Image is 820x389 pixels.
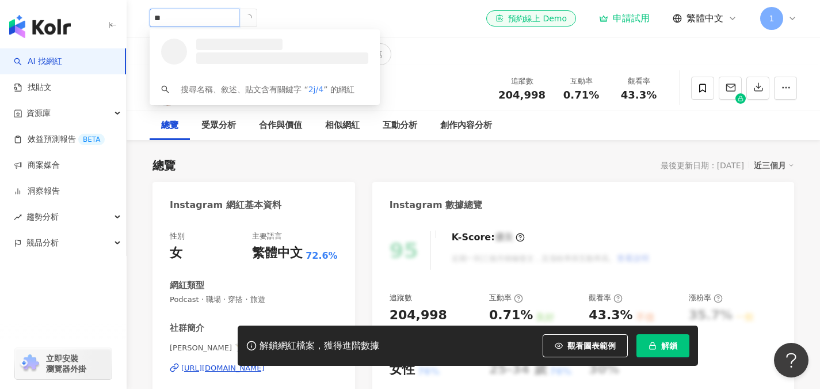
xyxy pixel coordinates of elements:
div: 204,998 [390,307,447,324]
span: 立即安裝 瀏覽器外掛 [46,353,86,374]
div: 解鎖網紅檔案，獲得進階數據 [260,340,379,352]
div: 追蹤數 [390,293,412,303]
div: 互動率 [489,293,523,303]
span: 趨勢分析 [26,204,59,230]
span: 競品分析 [26,230,59,256]
a: 效益預測報告BETA [14,134,105,145]
span: 1 [769,12,775,25]
span: Podcast · 職場 · 穿搭 · 旅遊 [170,294,338,305]
a: 找貼文 [14,82,52,93]
div: 相似網紅 [325,119,360,133]
div: 43.3% [589,307,632,324]
div: 0.71% [489,307,533,324]
span: 43.3% [621,89,657,101]
div: 受眾分析 [201,119,236,133]
span: 72.6% [306,250,338,262]
div: Instagram 網紅基本資料 [170,199,281,212]
div: K-Score : [452,231,525,244]
div: 漲粉率 [689,293,723,303]
a: searchAI 找網紅 [14,56,62,67]
div: 女 [170,244,182,262]
a: 商案媒合 [14,160,60,171]
div: 互動率 [559,75,603,87]
div: 搜尋名稱、敘述、貼文含有關鍵字 “ ” 的網紅 [181,83,354,96]
div: Instagram 數據總覽 [390,199,483,212]
div: 繁體中文 [252,244,303,262]
span: 0.71% [563,89,599,101]
span: loading [243,13,253,22]
div: 社群簡介 [170,322,204,334]
div: 預約線上 Demo [495,13,567,24]
div: 總覽 [152,157,176,173]
div: 觀看率 [589,293,623,303]
span: 繁體中文 [686,12,723,25]
a: 洞察報告 [14,186,60,197]
div: 最後更新日期：[DATE] [661,161,744,170]
a: [URL][DOMAIN_NAME] [170,363,338,373]
span: 解鎖 [661,341,677,350]
span: 204,998 [498,89,546,101]
a: 預約線上 Demo [486,10,576,27]
img: logo [9,15,71,38]
div: 總覽 [161,119,178,133]
span: 資源庫 [26,100,51,126]
div: [URL][DOMAIN_NAME] [181,363,265,373]
div: 女性 [390,361,415,379]
button: 觀看圖表範例 [543,334,628,357]
span: 觀看圖表範例 [567,341,616,350]
button: 解鎖 [636,334,689,357]
span: search [161,85,169,93]
div: 近三個月 [754,158,794,173]
div: 互動分析 [383,119,417,133]
div: 主要語言 [252,231,282,241]
div: 觀看率 [617,75,661,87]
span: rise [14,213,22,221]
div: 合作與價值 [259,119,302,133]
div: 創作內容分析 [440,119,492,133]
a: 申請試用 [599,13,650,24]
img: chrome extension [18,354,41,373]
a: chrome extension立即安裝 瀏覽器外掛 [15,348,112,379]
div: 性別 [170,231,185,241]
div: 網紅類型 [170,280,204,292]
span: 2j/4 [308,85,323,94]
div: 追蹤數 [498,75,546,87]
